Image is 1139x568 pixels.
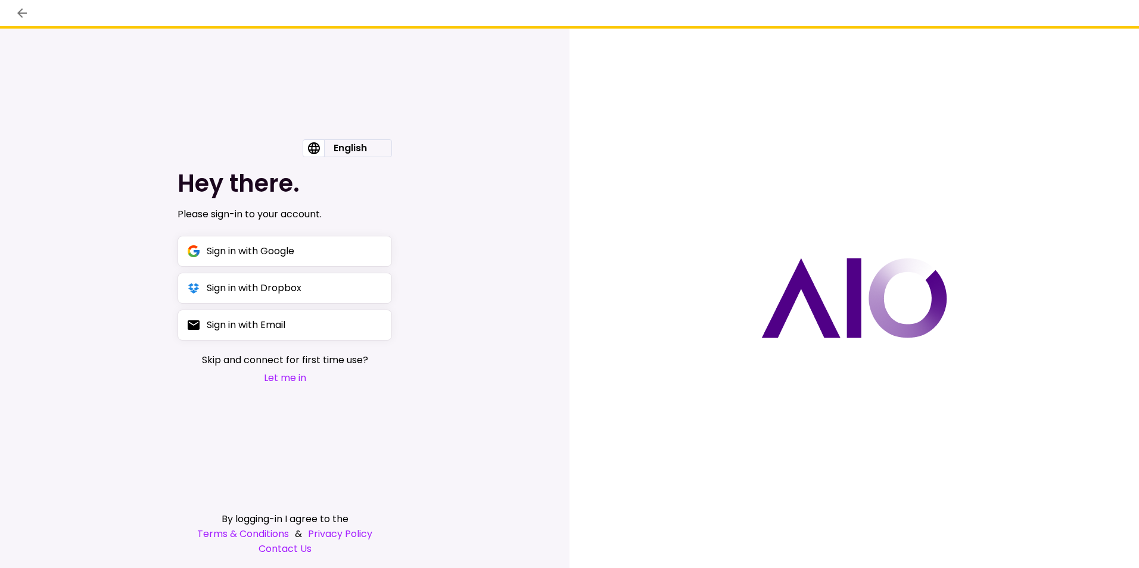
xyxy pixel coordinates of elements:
[178,310,392,341] button: Sign in with Email
[207,317,285,332] div: Sign in with Email
[761,258,947,338] img: AIO logo
[12,3,32,23] button: back
[197,526,289,541] a: Terms & Conditions
[202,370,368,385] button: Let me in
[207,280,301,295] div: Sign in with Dropbox
[178,207,392,221] div: Please sign-in to your account.
[207,244,294,258] div: Sign in with Google
[178,511,392,526] div: By logging-in I agree to the
[178,526,392,541] div: &
[324,140,376,157] div: English
[202,352,368,367] span: Skip and connect for first time use?
[178,169,392,198] h1: Hey there.
[178,273,392,304] button: Sign in with Dropbox
[178,541,392,556] a: Contact Us
[308,526,372,541] a: Privacy Policy
[178,236,392,267] button: Sign in with Google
